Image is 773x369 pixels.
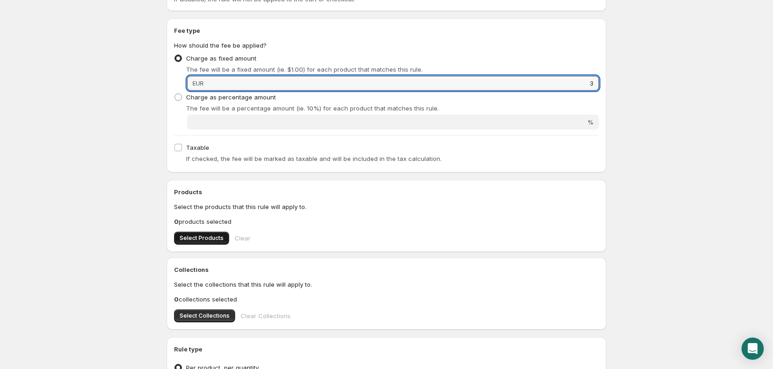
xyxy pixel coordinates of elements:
[174,232,229,245] button: Select Products
[174,202,599,211] p: Select the products that this rule will apply to.
[174,218,179,225] b: 0
[186,66,423,73] span: The fee will be a fixed amount (ie. $1.00) for each product that matches this rule.
[174,187,599,197] h2: Products
[174,265,599,274] h2: Collections
[186,155,442,162] span: If checked, the fee will be marked as taxable and will be included in the tax calculation.
[174,309,235,322] button: Select Collections
[174,42,267,49] span: How should the fee be applied?
[174,217,599,226] p: products selected
[174,344,599,354] h2: Rule type
[174,295,599,304] p: collections selected
[174,280,599,289] p: Select the collections that this rule will apply to.
[186,55,256,62] span: Charge as fixed amount
[742,338,764,360] div: Open Intercom Messenger
[186,144,209,151] span: Taxable
[193,80,204,87] span: EUR
[587,118,593,126] span: %
[180,312,230,320] span: Select Collections
[186,104,599,113] p: The fee will be a percentage amount (ie. 10%) for each product that matches this rule.
[174,295,179,303] b: 0
[186,93,276,101] span: Charge as percentage amount
[180,234,224,242] span: Select Products
[174,26,599,35] h2: Fee type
